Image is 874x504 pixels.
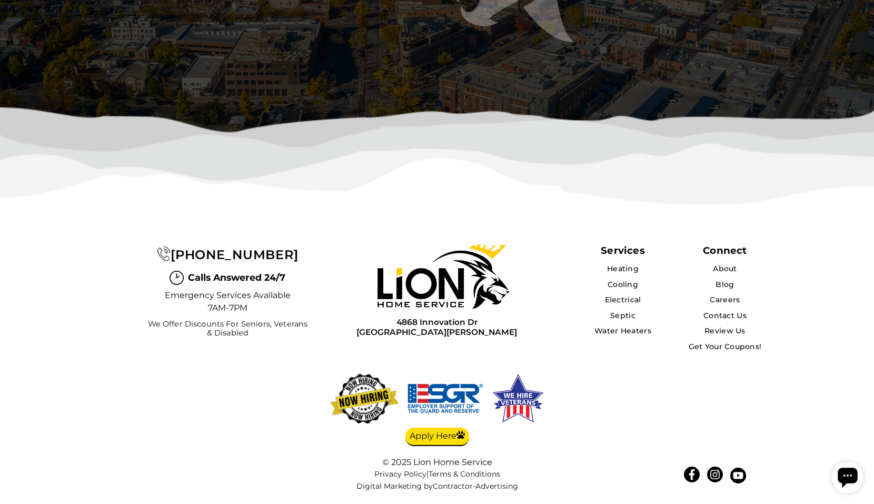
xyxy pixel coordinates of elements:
[433,482,518,491] a: Contractor-Advertising
[356,317,517,338] a: 4868 Innovation Dr[GEOGRAPHIC_DATA][PERSON_NAME]
[610,310,635,320] a: Septic
[689,341,762,351] a: Get Your Coupons!
[608,279,638,289] a: Cooling
[356,327,517,337] span: [GEOGRAPHIC_DATA][PERSON_NAME]
[332,482,542,491] div: Digital Marketing by
[703,244,747,256] div: Connect
[405,427,469,446] a: Apply Here
[332,470,542,491] nav: |
[327,371,401,426] img: now-hiring
[429,469,500,479] a: Terms & Conditions
[4,4,36,36] div: Open chat widget
[491,372,545,424] img: We hire veterans
[188,271,285,284] span: Calls Answered 24/7
[710,295,740,304] a: Careers
[406,372,485,424] img: We hire veterans
[332,457,542,467] div: © 2025 Lion Home Service
[356,317,517,327] span: 4868 Innovation Dr
[171,246,299,262] span: [PHONE_NUMBER]
[607,264,639,273] a: Heating
[374,469,426,479] a: Privacy Policy
[703,310,747,320] a: Contact Us
[605,295,641,304] a: Electrical
[145,319,311,338] span: We Offer Discounts for Seniors, Veterans & Disabled
[157,246,299,262] a: [PHONE_NUMBER]
[713,264,737,273] a: About
[601,244,644,256] span: Services
[704,326,746,335] a: Review Us
[164,289,291,314] span: Emergency Services Available 7AM-7PM
[716,279,734,289] a: Blog
[594,326,651,335] a: Water Heaters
